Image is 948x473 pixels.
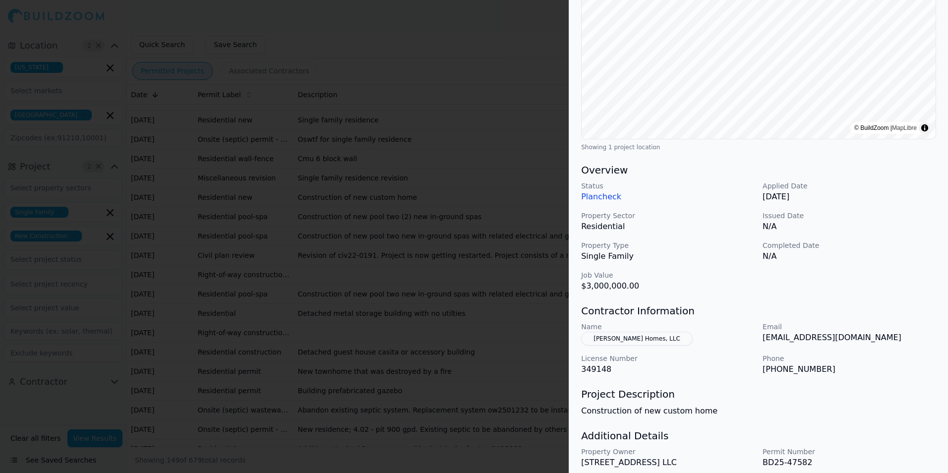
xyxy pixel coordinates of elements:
h3: Contractor Information [581,304,936,318]
p: Property Type [581,240,755,250]
button: [PERSON_NAME] Homes, LLC [581,332,693,346]
p: Permit Number [763,447,936,457]
p: 349148 [581,363,755,375]
p: Completed Date [763,240,936,250]
p: Issued Date [763,211,936,221]
p: Plancheck [581,191,755,203]
div: © BuildZoom | [854,123,917,133]
p: Property Sector [581,211,755,221]
p: Job Value [581,270,755,280]
p: License Number [581,354,755,363]
p: Email [763,322,936,332]
h3: Overview [581,163,936,177]
p: Applied Date [763,181,936,191]
p: BD25-47582 [763,457,936,469]
p: [DATE] [763,191,936,203]
p: [EMAIL_ADDRESS][DOMAIN_NAME] [763,332,936,344]
p: [PHONE_NUMBER] [763,363,936,375]
p: N/A [763,221,936,233]
p: Single Family [581,250,755,262]
p: [STREET_ADDRESS] LLC [581,457,755,469]
p: $3,000,000.00 [581,280,755,292]
p: N/A [763,250,936,262]
p: Property Owner [581,447,755,457]
p: Name [581,322,755,332]
a: MapLibre [892,124,917,131]
p: Phone [763,354,936,363]
div: Showing 1 project location [581,143,936,151]
h3: Additional Details [581,429,936,443]
p: Residential [581,221,755,233]
h3: Project Description [581,387,936,401]
p: Status [581,181,755,191]
p: Construction of new custom home [581,405,936,417]
summary: Toggle attribution [919,122,931,134]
